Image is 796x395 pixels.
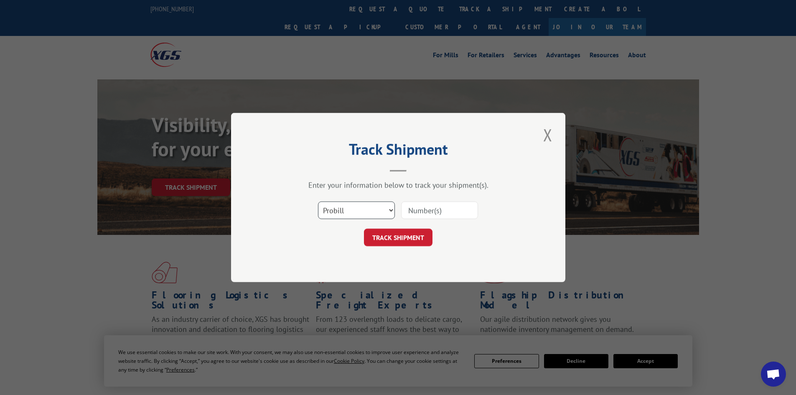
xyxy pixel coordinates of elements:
div: Enter your information below to track your shipment(s). [273,180,524,190]
input: Number(s) [401,201,478,219]
button: Close modal [541,123,555,146]
button: TRACK SHIPMENT [364,229,432,246]
h2: Track Shipment [273,143,524,159]
a: Open chat [761,362,786,387]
